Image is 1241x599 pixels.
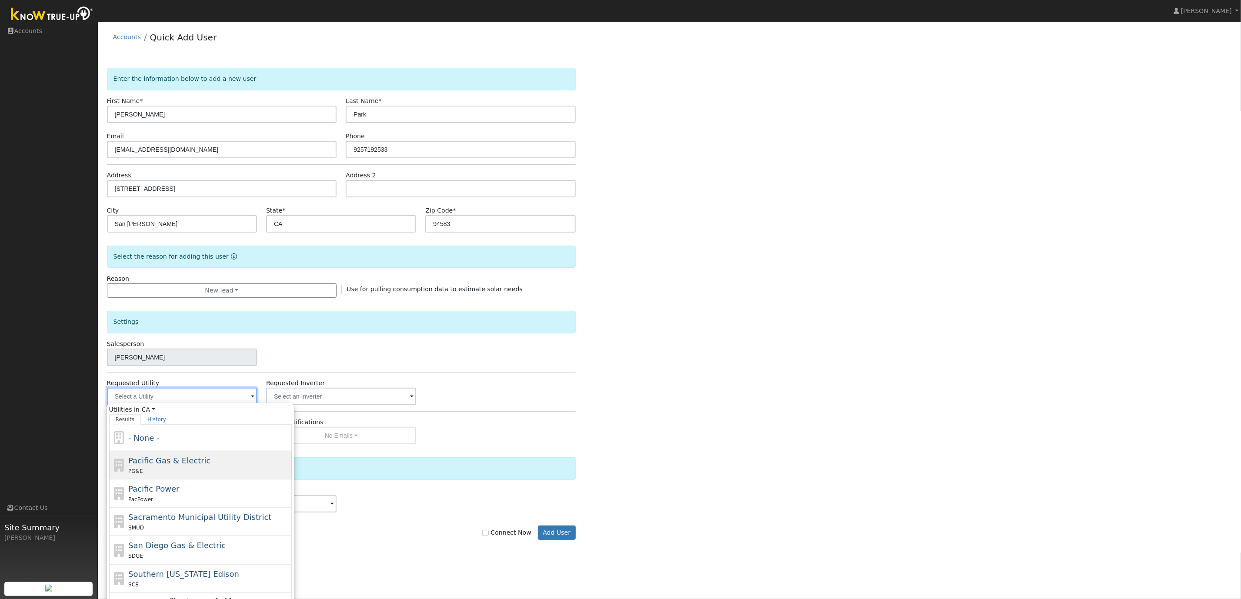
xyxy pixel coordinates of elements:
label: Requested Utility [107,379,160,388]
span: Utilities in [109,405,292,414]
span: SCE [128,582,139,588]
img: Know True-Up [7,5,98,24]
a: Accounts [113,33,141,40]
div: [PERSON_NAME] [4,533,93,542]
label: Salesperson [107,339,144,349]
span: Pacific Power [128,484,179,493]
label: Zip Code [425,206,456,215]
label: Requested Inverter [266,379,325,388]
div: Select the reason for adding this user [107,246,576,268]
label: Connect Now [482,528,531,537]
a: Reason for new user [229,253,237,260]
a: CA [142,405,155,414]
span: Required [453,207,456,214]
input: Select a User [107,349,257,366]
span: [PERSON_NAME] [1181,7,1232,14]
span: Sacramento Municipal Utility District [128,512,271,522]
span: Required [379,97,382,104]
span: SMUD [128,525,144,531]
span: Required [140,97,143,104]
label: City [107,206,119,215]
span: - None - [128,433,159,443]
span: PacPower [128,496,153,502]
input: Select a Utility [107,388,257,405]
label: Last Name [346,97,381,106]
input: Select an Inverter [266,388,416,405]
button: New lead [107,283,337,298]
label: Address [107,171,131,180]
label: Reason [107,274,129,283]
button: Add User [538,526,576,540]
label: First Name [107,97,143,106]
span: SDGE [128,553,143,559]
span: San Diego Gas & Electric [128,541,226,550]
span: PG&E [128,468,143,474]
span: Southern [US_STATE] Edison [128,569,239,579]
span: Required [282,207,285,214]
label: Phone [346,132,365,141]
label: Email Notifications [266,418,324,427]
span: Pacific Gas & Electric [128,456,210,465]
div: Enter the information below to add a new user [107,68,576,90]
a: Quick Add User [150,32,217,43]
a: History [141,414,173,425]
input: Connect Now [482,530,488,536]
label: Email [107,132,124,141]
span: Use for pulling consumption data to estimate solar needs [347,286,523,293]
label: State [266,206,285,215]
label: Address 2 [346,171,376,180]
div: Actions [107,457,576,479]
div: Settings [107,311,576,333]
a: Results [109,414,141,425]
span: Site Summary [4,522,93,533]
img: retrieve [45,585,52,592]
